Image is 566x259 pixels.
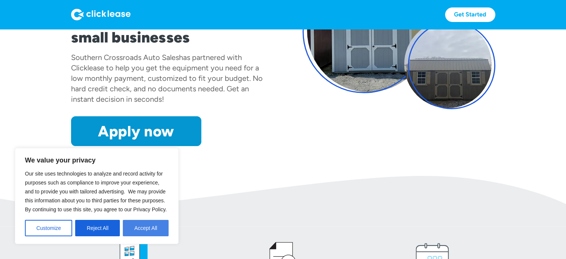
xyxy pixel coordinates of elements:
[71,116,201,146] a: Apply now
[25,220,72,236] button: Customize
[25,171,167,212] span: Our site uses technologies to analyze and record activity for purposes such as compliance to impr...
[75,220,120,236] button: Reject All
[123,220,169,236] button: Accept All
[25,156,169,165] p: We value your privacy
[71,53,263,104] div: has partnered with Clicklease to help you get the equipment you need for a low monthly payment, c...
[15,148,179,244] div: We value your privacy
[445,7,495,22] a: Get Started
[71,9,131,20] img: Logo
[71,53,179,62] div: Southern Crossroads Auto Sales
